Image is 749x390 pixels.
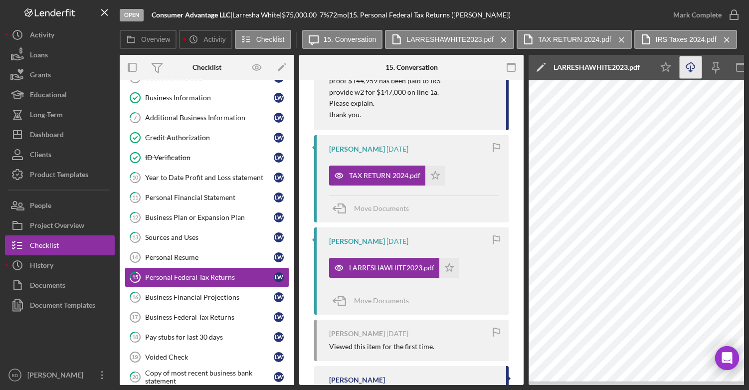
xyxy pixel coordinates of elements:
[30,125,64,147] div: Dashboard
[349,172,420,180] div: TAX RETURN 2024.pdf
[30,195,51,218] div: People
[203,35,225,43] label: Activity
[30,25,54,47] div: Activity
[125,108,289,128] a: 7Additional Business InformationLW
[145,253,274,261] div: Personal Resume
[145,369,274,385] div: Copy of most recent business bank statement
[274,312,284,322] div: L W
[554,63,640,71] div: LARRESHAWHITE2023.pdf
[274,193,284,202] div: L W
[329,237,385,245] div: [PERSON_NAME]
[5,145,115,165] button: Clients
[5,85,115,105] a: Educational
[329,376,385,384] div: [PERSON_NAME]
[386,330,408,338] time: 2025-08-07 02:48
[5,165,115,185] button: Product Templates
[329,145,385,153] div: [PERSON_NAME]
[134,74,137,81] tspan: 5
[125,188,289,207] a: 11Personal Financial StatementLW
[152,11,232,19] div: |
[673,5,722,25] div: Mark Complete
[274,372,284,382] div: L W
[274,93,284,103] div: L W
[329,11,347,19] div: 72 mo
[274,133,284,143] div: L W
[145,134,274,142] div: Credit Authorization
[274,173,284,183] div: L W
[329,288,419,313] button: Move Documents
[282,11,320,19] div: $75,000.00
[152,10,230,19] b: Consumer Advantage LLC
[132,214,138,220] tspan: 12
[30,145,51,167] div: Clients
[274,252,284,262] div: L W
[5,105,115,125] button: Long-Term
[145,333,274,341] div: Pay stubs for last 30 days
[5,275,115,295] a: Documents
[125,148,289,168] a: ID VerificationLW
[145,114,274,122] div: Additional Business Information
[30,85,67,107] div: Educational
[5,65,115,85] button: Grants
[329,330,385,338] div: [PERSON_NAME]
[145,233,274,241] div: Sources and Uses
[125,227,289,247] a: 13Sources and UsesLW
[132,234,138,240] tspan: 13
[30,105,63,127] div: Long-Term
[329,258,459,278] button: LARRESHAWHITE2023.pdf
[125,347,289,367] a: 19Voided CheckLW
[120,9,144,21] div: Open
[329,87,470,98] p: provide w2 for $147,000 on line 1a.
[5,125,115,145] button: Dashboard
[347,11,511,19] div: | 15. Personal Federal Tax Returns ([PERSON_NAME])
[329,166,445,186] button: TAX RETURN 2024.pdf
[132,254,138,260] tspan: 14
[5,215,115,235] a: Project Overview
[274,292,284,302] div: L W
[274,272,284,282] div: L W
[274,212,284,222] div: L W
[256,35,285,43] label: Checklist
[274,232,284,242] div: L W
[145,154,274,162] div: ID Verification
[30,235,59,258] div: Checklist
[329,75,470,86] p: proof $144,959 has been paid to IRS
[517,30,632,49] button: TAX RETURN 2024.pdf
[274,332,284,342] div: L W
[5,235,115,255] a: Checklist
[5,45,115,65] button: Loans
[25,365,90,388] div: [PERSON_NAME]
[302,30,383,49] button: 15. Conversation
[5,25,115,45] button: Activity
[192,63,221,71] div: Checklist
[5,255,115,275] button: History
[125,88,289,108] a: Business InformationLW
[145,313,274,321] div: Business Federal Tax Returns
[354,204,409,212] span: Move Documents
[634,30,737,49] button: IRS Taxes 2024.pdf
[30,215,84,238] div: Project Overview
[125,247,289,267] a: 14Personal ResumeLW
[232,11,282,19] div: Larresha White |
[132,334,138,340] tspan: 18
[324,35,376,43] label: 15. Conversation
[538,35,611,43] label: TAX RETURN 2024.pdf
[385,30,514,49] button: LARRESHAWHITE2023.pdf
[30,255,53,278] div: History
[30,295,95,318] div: Document Templates
[132,194,138,200] tspan: 11
[274,113,284,123] div: L W
[145,273,274,281] div: Personal Federal Tax Returns
[120,30,177,49] button: Overview
[145,353,274,361] div: Voided Check
[125,287,289,307] a: 16Business Financial ProjectionsLW
[30,45,48,67] div: Loans
[354,296,409,305] span: Move Documents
